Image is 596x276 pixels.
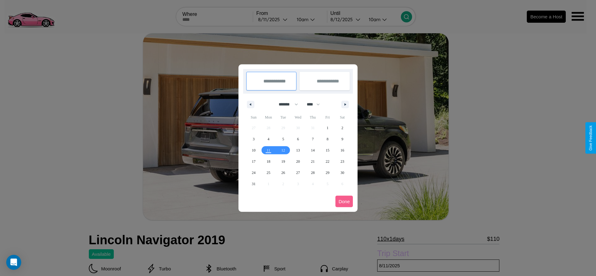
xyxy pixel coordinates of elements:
span: 20 [296,156,300,167]
span: 1 [327,122,329,133]
button: 13 [291,145,305,156]
span: 2 [341,122,343,133]
button: 4 [261,133,276,145]
span: 10 [252,145,256,156]
button: 28 [305,167,320,178]
button: Done [335,196,353,207]
button: 26 [276,167,291,178]
span: 7 [312,133,314,145]
button: 3 [246,133,261,145]
span: 27 [296,167,300,178]
button: 19 [276,156,291,167]
button: 5 [276,133,291,145]
span: Mon [261,112,276,122]
span: 14 [311,145,315,156]
span: 25 [267,167,270,178]
button: 25 [261,167,276,178]
span: 26 [281,167,285,178]
button: 24 [246,167,261,178]
span: 15 [326,145,329,156]
span: 24 [252,167,256,178]
span: 30 [340,167,344,178]
button: 23 [335,156,350,167]
span: 11 [267,145,270,156]
button: 15 [320,145,335,156]
span: 5 [282,133,284,145]
button: 20 [291,156,305,167]
span: 29 [326,167,329,178]
span: 17 [252,156,256,167]
button: 22 [320,156,335,167]
span: 9 [341,133,343,145]
button: 9 [335,133,350,145]
button: 6 [291,133,305,145]
button: 18 [261,156,276,167]
span: 3 [253,133,255,145]
button: 2 [335,122,350,133]
span: 19 [281,156,285,167]
span: Fri [320,112,335,122]
span: 21 [311,156,315,167]
span: 13 [296,145,300,156]
div: Open Intercom Messenger [6,255,21,270]
button: 29 [320,167,335,178]
button: 17 [246,156,261,167]
span: 8 [327,133,329,145]
button: 27 [291,167,305,178]
button: 7 [305,133,320,145]
span: 6 [297,133,299,145]
button: 8 [320,133,335,145]
span: Wed [291,112,305,122]
div: Give Feedback [589,125,593,151]
button: 14 [305,145,320,156]
button: 16 [335,145,350,156]
button: 31 [246,178,261,189]
span: 28 [311,167,315,178]
span: 22 [326,156,329,167]
span: 12 [281,145,285,156]
span: 23 [340,156,344,167]
button: 30 [335,167,350,178]
button: 12 [276,145,291,156]
button: 10 [246,145,261,156]
button: 21 [305,156,320,167]
span: Sun [246,112,261,122]
span: Tue [276,112,291,122]
button: 11 [261,145,276,156]
span: Thu [305,112,320,122]
span: 18 [267,156,270,167]
span: 16 [340,145,344,156]
span: 4 [267,133,269,145]
span: Sat [335,112,350,122]
span: 31 [252,178,256,189]
button: 1 [320,122,335,133]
